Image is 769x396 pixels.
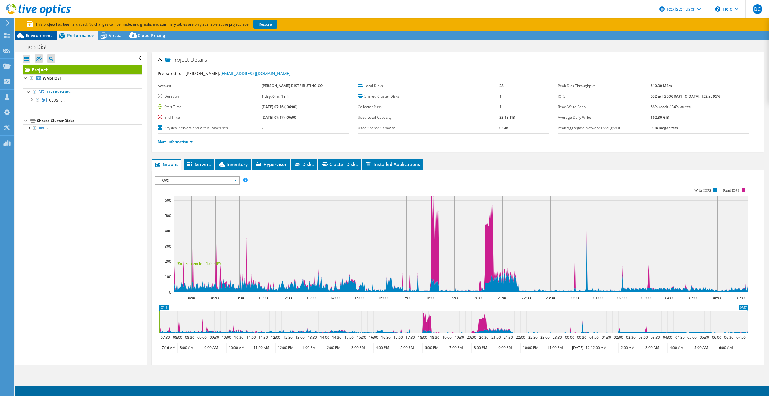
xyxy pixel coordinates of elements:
[262,104,297,109] b: [DATE] 07:16 (-06:00)
[589,335,598,340] text: 01:00
[565,335,574,340] text: 00:00
[165,244,171,249] text: 300
[158,115,262,121] label: End Time
[187,295,196,300] text: 08:00
[499,125,508,130] b: 0 GiB
[158,125,262,131] label: Physical Servers and Virtual Machines
[255,161,287,167] span: Hypervisor
[356,335,366,340] text: 15:30
[715,6,720,12] svg: \n
[190,56,207,63] span: Details
[294,161,314,167] span: Disks
[246,335,256,340] text: 11:00
[158,139,193,144] a: More Information
[27,21,322,28] p: This project has been archived. No changes can be made, and graphs and summary tables are only av...
[516,335,525,340] text: 22:00
[49,98,64,103] span: CLUSTER
[426,295,435,300] text: 18:00
[330,295,339,300] text: 14:00
[169,290,171,295] text: 0
[687,335,696,340] text: 05:00
[724,335,733,340] text: 06:30
[499,83,504,88] b: 28
[234,335,243,340] text: 10:30
[23,65,142,74] a: Project
[418,335,427,340] text: 18:00
[545,295,555,300] text: 23:00
[442,335,451,340] text: 19:00
[262,94,291,99] b: 1 day, 0 hr, 1 min
[737,295,746,300] text: 07:00
[344,335,353,340] text: 15:00
[358,93,499,99] label: Shared Cluster Disks
[283,335,292,340] text: 12:30
[282,295,292,300] text: 12:00
[641,295,650,300] text: 03:00
[617,295,626,300] text: 02:00
[675,335,684,340] text: 04:30
[491,335,501,340] text: 21:00
[569,295,579,300] text: 00:00
[197,335,206,340] text: 09:00
[499,115,515,120] b: 33.18 TiB
[165,57,189,63] span: Project
[220,71,291,76] a: [EMAIL_ADDRESS][DOMAIN_NAME]
[378,295,387,300] text: 16:00
[558,115,650,121] label: Average Daily Write
[23,124,142,132] a: 0
[736,335,745,340] text: 07:00
[295,335,304,340] text: 13:00
[253,20,277,29] a: Restore
[211,295,220,300] text: 09:00
[138,33,165,38] span: Cloud Pricing
[185,71,291,76] span: [PERSON_NAME],
[430,335,439,340] text: 18:30
[209,335,219,340] text: 09:30
[479,335,488,340] text: 20:30
[358,115,499,121] label: Used Local Capacity
[365,161,420,167] span: Installed Applications
[723,188,739,193] text: Read IOPS
[450,295,459,300] text: 19:00
[354,295,363,300] text: 15:00
[651,94,720,99] b: 632 at [GEOGRAPHIC_DATA], 152 at 95%
[358,125,499,131] label: Used Shared Capacity
[638,335,648,340] text: 03:00
[173,335,182,340] text: 08:00
[381,335,390,340] text: 16:30
[165,198,171,203] text: 600
[262,115,297,120] b: [DATE] 07:17 (-06:00)
[393,335,403,340] text: 17:00
[499,104,501,109] b: 1
[358,83,499,89] label: Local Disks
[37,117,142,124] div: Shared Cluster Disks
[23,88,142,96] a: Hypervisors
[234,295,244,300] text: 10:00
[558,104,650,110] label: Read/Write Ratio
[521,295,531,300] text: 22:00
[665,295,674,300] text: 04:00
[358,104,499,110] label: Collector Runs
[187,161,211,167] span: Servers
[601,335,611,340] text: 01:30
[262,125,264,130] b: 2
[165,274,171,279] text: 100
[651,115,669,120] b: 162.80 GiB
[177,261,221,266] text: 95th Percentile = 152 IOPS
[109,33,123,38] span: Virtual
[689,295,698,300] text: 05:00
[614,335,623,340] text: 02:00
[165,228,171,234] text: 400
[43,76,62,81] b: WMSHOST
[158,177,236,184] span: IOPS
[650,335,660,340] text: 03:30
[320,335,329,340] text: 14:00
[20,43,56,50] h1: TheisDist
[23,96,142,104] a: CLUSTER
[499,94,501,99] b: 1
[158,83,262,89] label: Account
[503,335,513,340] text: 21:30
[306,295,315,300] text: 13:00
[160,335,170,340] text: 07:30
[369,335,378,340] text: 16:00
